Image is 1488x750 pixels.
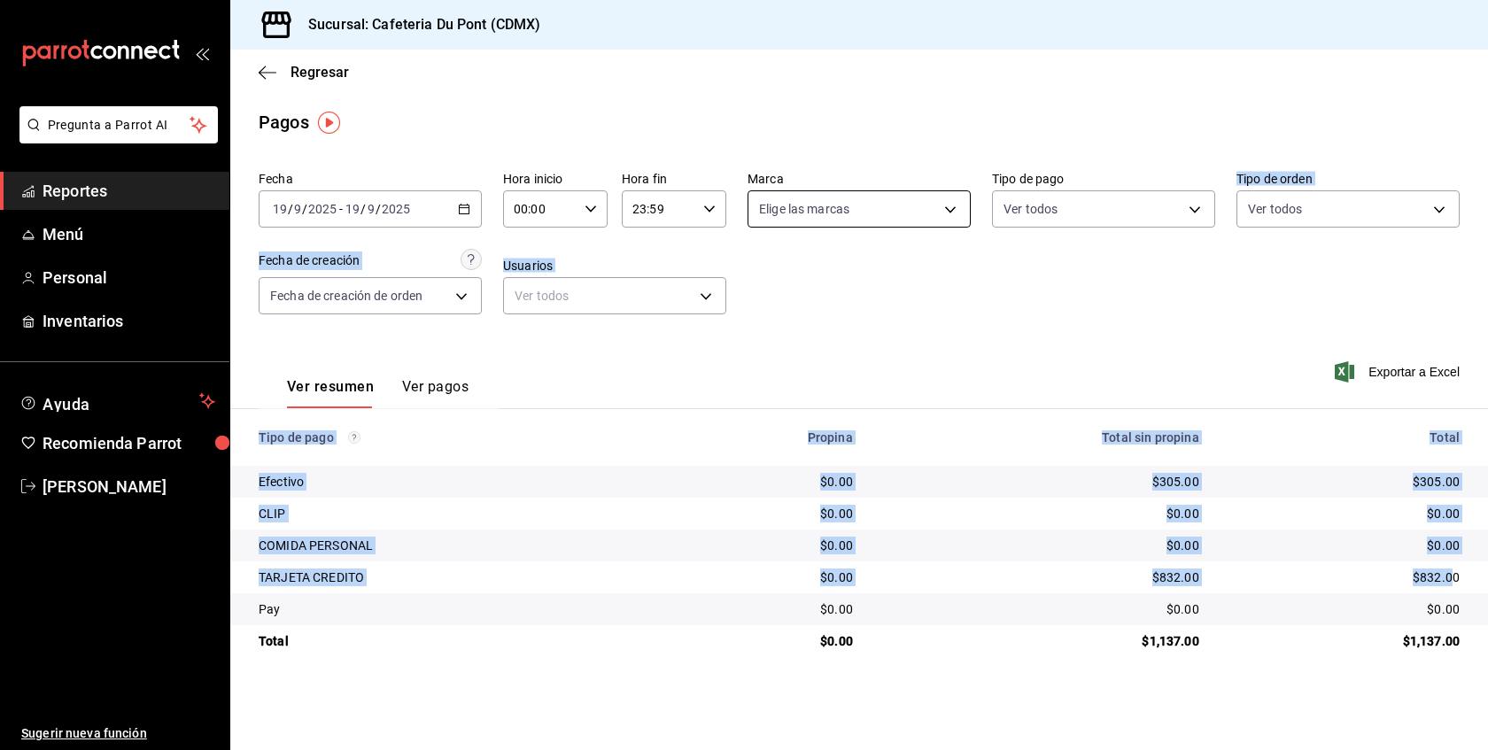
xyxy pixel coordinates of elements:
button: Ver resumen [287,378,374,408]
div: $305.00 [881,473,1199,491]
input: ---- [307,202,337,216]
span: / [376,202,381,216]
div: navigation tabs [287,378,469,408]
svg: Los pagos realizados con Pay y otras terminales son montos brutos. [348,431,360,444]
div: $0.00 [678,632,852,650]
span: Ver todos [1004,200,1058,218]
span: / [360,202,366,216]
div: Ver todos [503,277,726,314]
div: $305.00 [1228,473,1460,491]
span: / [288,202,293,216]
div: $0.00 [1228,600,1460,618]
div: $0.00 [881,505,1199,522]
div: Total [259,632,649,650]
div: $0.00 [1228,505,1460,522]
input: ---- [381,202,411,216]
div: $0.00 [678,537,852,554]
label: Hora fin [622,173,726,185]
span: Elige las marcas [759,200,849,218]
h3: Sucursal: Cafeteria Du Pont (CDMX) [294,14,540,35]
div: CLIP [259,505,649,522]
div: $0.00 [881,600,1199,618]
button: Exportar a Excel [1338,361,1460,383]
span: - [339,202,343,216]
div: COMIDA PERSONAL [259,537,649,554]
div: $0.00 [1228,537,1460,554]
span: Inventarios [43,309,215,333]
input: -- [345,202,360,216]
span: / [302,202,307,216]
div: $0.00 [678,505,852,522]
label: Hora inicio [503,173,608,185]
div: Propina [678,430,852,445]
img: Tooltip marker [318,112,340,134]
span: Ver todos [1248,200,1302,218]
div: Pay [259,600,649,618]
div: $0.00 [881,537,1199,554]
a: Pregunta a Parrot AI [12,128,218,147]
div: $1,137.00 [1228,632,1460,650]
div: Efectivo [259,473,649,491]
input: -- [367,202,376,216]
span: Reportes [43,179,215,203]
span: Ayuda [43,390,192,412]
div: TARJETA CREDITO [259,568,649,586]
div: Total [1228,430,1460,445]
span: Personal [43,266,215,290]
button: Pregunta a Parrot AI [19,106,218,143]
div: $1,137.00 [881,632,1199,650]
label: Fecha [259,173,482,185]
span: Menú [43,222,215,246]
label: Tipo de pago [992,173,1215,185]
span: [PERSON_NAME] [43,475,215,499]
div: $0.00 [678,600,852,618]
div: $0.00 [678,473,852,491]
span: Recomienda Parrot [43,431,215,455]
div: Tipo de pago [259,430,649,445]
label: Marca [748,173,971,185]
label: Usuarios [503,259,726,272]
span: Regresar [291,64,349,81]
button: Ver pagos [402,378,469,408]
input: -- [272,202,288,216]
div: Fecha de creación [259,251,360,270]
div: $832.00 [881,568,1199,586]
div: Pagos [259,109,309,135]
div: $0.00 [678,568,852,586]
button: Regresar [259,64,349,81]
label: Tipo de orden [1236,173,1460,185]
span: Sugerir nueva función [21,724,215,743]
span: Fecha de creación de orden [270,287,422,305]
span: Pregunta a Parrot AI [48,116,190,135]
div: Total sin propina [881,430,1199,445]
input: -- [293,202,302,216]
div: $832.00 [1228,568,1460,586]
button: open_drawer_menu [195,46,209,60]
